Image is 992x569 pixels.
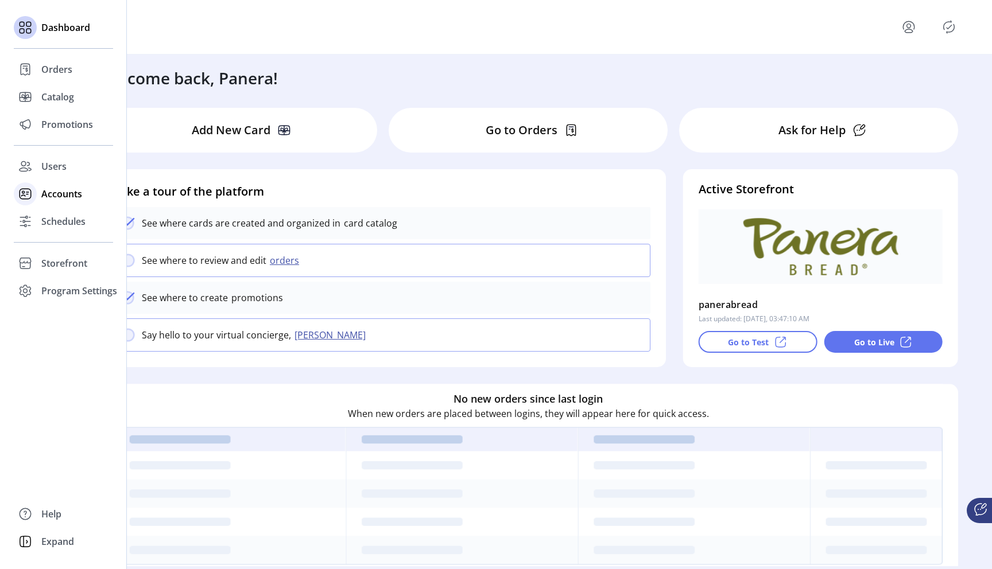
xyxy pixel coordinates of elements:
[192,122,270,139] p: Add New Card
[699,181,943,198] h4: Active Storefront
[142,216,340,230] p: See where cards are created and organized in
[854,336,894,348] p: Go to Live
[41,535,74,548] span: Expand
[114,183,650,200] h4: Take a tour of the platform
[41,284,117,298] span: Program Settings
[291,328,373,342] button: [PERSON_NAME]
[340,216,397,230] p: card catalog
[142,291,228,305] p: See where to create
[699,314,809,324] p: Last updated: [DATE], 03:47:10 AM
[41,63,72,76] span: Orders
[900,18,918,36] button: menu
[699,295,758,314] p: panerabread
[486,122,557,139] p: Go to Orders
[41,21,90,34] span: Dashboard
[41,159,67,173] span: Users
[228,291,283,305] p: promotions
[940,18,958,36] button: Publisher Panel
[728,336,769,348] p: Go to Test
[348,407,709,420] p: When new orders are placed between logins, they will appear here for quick access.
[778,122,846,139] p: Ask for Help
[41,118,93,131] span: Promotions
[99,66,278,90] h3: Welcome back, Panera!
[41,215,86,228] span: Schedules
[41,187,82,201] span: Accounts
[41,256,87,270] span: Storefront
[142,328,291,342] p: Say hello to your virtual concierge,
[142,254,266,267] p: See where to review and edit
[41,507,61,521] span: Help
[41,90,74,104] span: Catalog
[454,391,603,407] h6: No new orders since last login
[266,254,306,267] button: orders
